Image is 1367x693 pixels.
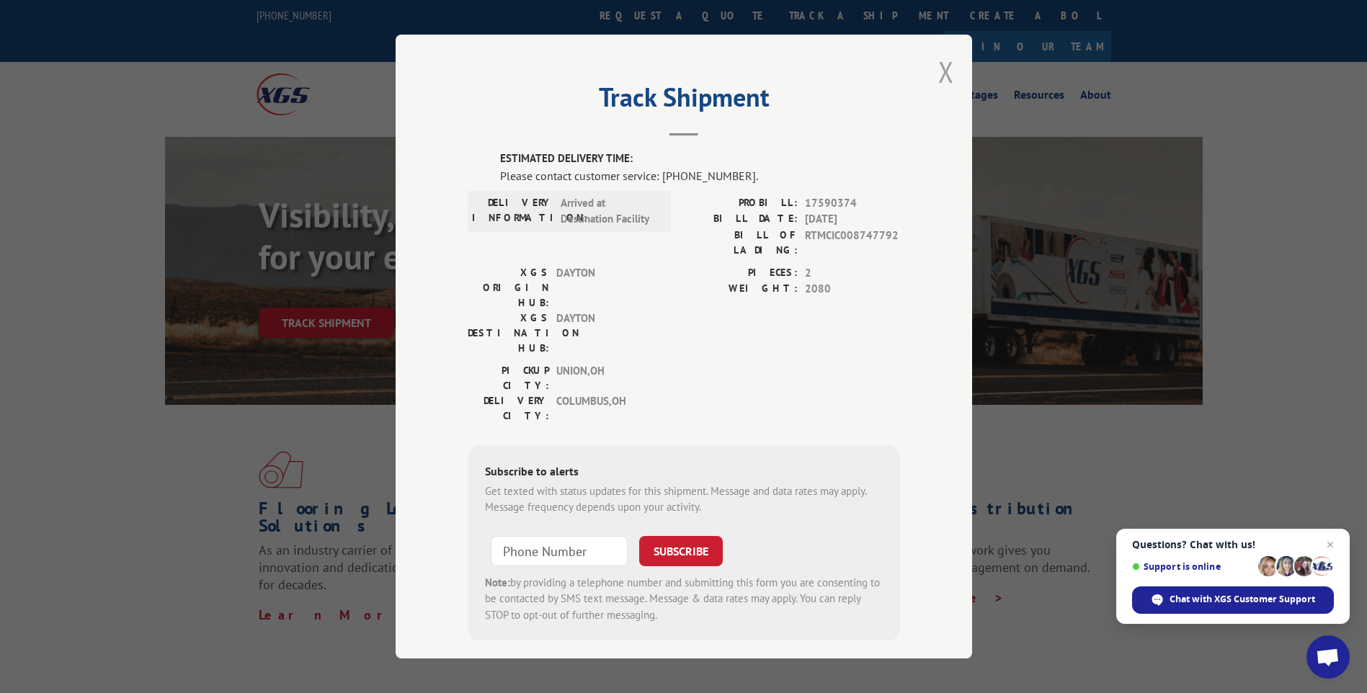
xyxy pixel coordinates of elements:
div: by providing a telephone number and submitting this form you are consenting to be contacted by SM... [485,575,883,624]
label: XGS ORIGIN HUB: [468,265,549,310]
span: DAYTON [556,310,654,356]
label: DELIVERY CITY: [468,393,549,424]
label: BILL OF LADING: [684,228,798,258]
span: [DATE] [805,211,900,228]
a: Open chat [1306,635,1350,679]
span: 2080 [805,281,900,298]
input: Phone Number [491,536,628,566]
label: BILL DATE: [684,211,798,228]
span: Questions? Chat with us! [1132,539,1334,550]
label: PIECES: [684,265,798,282]
span: 2 [805,265,900,282]
div: Get texted with status updates for this shipment. Message and data rates may apply. Message frequ... [485,483,883,516]
label: DELIVERY INFORMATION: [472,195,553,228]
span: Chat with XGS Customer Support [1132,586,1334,614]
span: Arrived at Destination Facility [561,195,658,228]
button: SUBSCRIBE [639,536,723,566]
label: WEIGHT: [684,281,798,298]
label: XGS DESTINATION HUB: [468,310,549,356]
strong: Note: [485,576,510,589]
h2: Track Shipment [468,87,900,115]
span: COLUMBUS , OH [556,393,654,424]
label: PICKUP CITY: [468,363,549,393]
span: Chat with XGS Customer Support [1170,593,1315,606]
span: Support is online [1132,561,1253,572]
div: Subscribe to alerts [485,462,883,483]
label: PROBILL: [684,195,798,212]
span: 17590374 [805,195,900,212]
span: UNION , OH [556,363,654,393]
button: Close modal [938,53,954,91]
span: RTMCIC008747792 [805,228,900,258]
div: Please contact customer service: [PHONE_NUMBER]. [500,167,900,184]
label: ESTIMATED DELIVERY TIME: [500,151,900,167]
span: DAYTON [556,265,654,310]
